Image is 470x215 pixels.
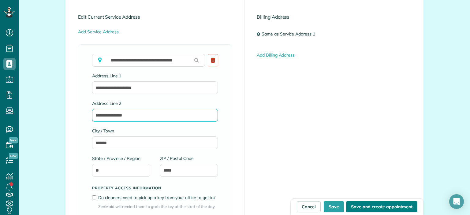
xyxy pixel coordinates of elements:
[260,29,320,40] a: Same as Service Address 1
[78,14,232,20] h4: Edit Current Service Address
[257,14,411,20] h4: Billing Address
[297,201,321,212] a: Cancel
[92,73,218,79] label: Address Line 1
[324,201,344,212] button: Save
[9,137,18,143] span: New
[92,195,96,199] input: Do cleaners need to pick up a key from your office to get in?
[257,52,295,58] a: Add Billing Address
[346,201,417,212] button: Save and create appointment
[92,128,218,134] label: City / Town
[78,29,119,35] a: Add Service Address
[98,204,218,209] span: ZenMaid will remind them to grab the key at the start of the day.
[92,100,218,106] label: Address Line 2
[92,155,150,161] label: State / Province / Region
[92,186,218,190] h5: Property access information
[160,155,218,161] label: ZIP / Postal Code
[98,195,218,201] label: Do cleaners need to pick up a key from your office to get in?
[9,153,18,159] span: New
[449,194,464,209] div: Open Intercom Messenger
